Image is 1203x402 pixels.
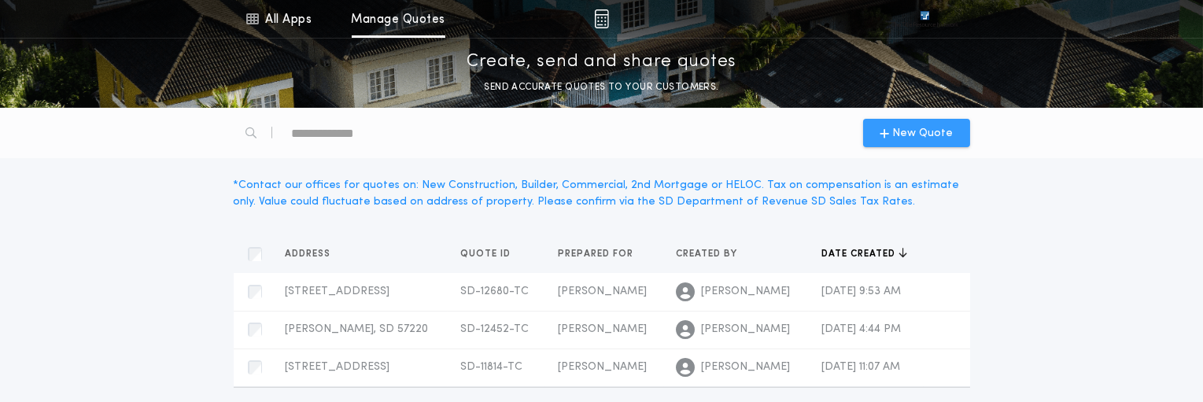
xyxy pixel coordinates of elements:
span: [DATE] 9:53 AM [821,286,901,297]
span: Address [285,248,334,260]
span: [PERSON_NAME] [702,322,791,337]
span: [DATE] 11:07 AM [821,361,900,373]
span: [PERSON_NAME] [558,361,647,373]
span: SD-11814-TC [460,361,522,373]
span: [STREET_ADDRESS] [285,361,389,373]
span: Date created [821,248,899,260]
span: [STREET_ADDRESS] [285,286,389,297]
span: Quote ID [460,248,514,260]
span: New Quote [892,125,953,142]
button: Address [285,246,342,262]
span: SD-12452-TC [460,323,529,335]
img: img [594,9,609,28]
button: Created by [677,246,750,262]
span: [PERSON_NAME], SD 57220 [285,323,428,335]
span: [PERSON_NAME] [702,284,791,300]
span: [PERSON_NAME] [558,323,647,335]
div: * Contact our offices for quotes on: New Construction, Builder, Commercial, 2nd Mortgage or HELOC... [234,177,970,210]
span: [DATE] 4:44 PM [821,323,901,335]
button: New Quote [863,119,970,147]
p: SEND ACCURATE QUOTES TO YOUR CUSTOMERS. [484,79,718,95]
button: Date created [821,246,907,262]
p: Create, send and share quotes [467,50,736,75]
span: Prepared for [558,248,637,260]
span: [PERSON_NAME] [702,360,791,375]
span: Created by [677,248,741,260]
img: vs-icon [891,11,958,27]
span: SD-12680-TC [460,286,529,297]
span: [PERSON_NAME] [558,286,647,297]
button: Quote ID [460,246,522,262]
